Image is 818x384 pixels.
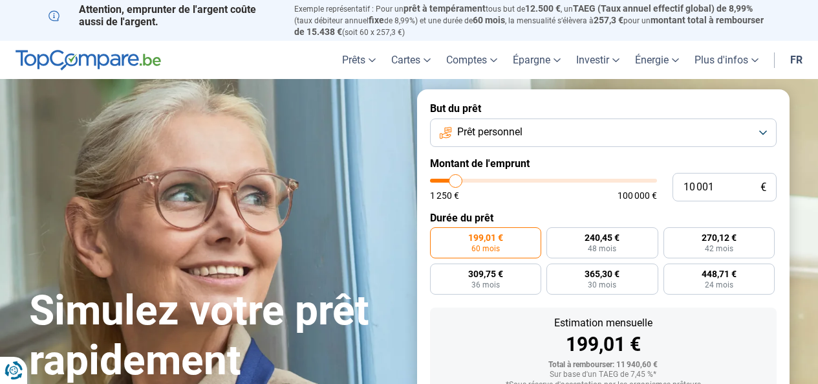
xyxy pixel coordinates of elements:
[585,269,619,278] span: 365,30 €
[594,15,623,25] span: 257,3 €
[505,41,568,79] a: Épargne
[430,157,777,170] label: Montant de l'emprunt
[294,3,770,38] p: Exemple représentatif : Pour un tous but de , un (taux débiteur annuel de 8,99%) et une durée de ...
[588,281,616,289] span: 30 mois
[440,361,766,370] div: Total à rembourser: 11 940,60 €
[585,233,619,242] span: 240,45 €
[369,15,384,25] span: fixe
[473,15,505,25] span: 60 mois
[573,3,753,14] span: TAEG (Taux annuel effectif global) de 8,99%
[334,41,383,79] a: Prêts
[457,125,522,139] span: Prêt personnel
[760,182,766,193] span: €
[430,191,459,200] span: 1 250 €
[702,269,737,278] span: 448,71 €
[430,119,777,147] button: Prêt personnel
[16,50,161,71] img: TopCompare
[404,3,486,14] span: prêt à tempérament
[430,212,777,224] label: Durée du prêt
[687,41,766,79] a: Plus d'infos
[782,41,810,79] a: fr
[440,370,766,379] div: Sur base d'un TAEG de 7,45 %*
[440,318,766,328] div: Estimation mensuelle
[568,41,627,79] a: Investir
[430,102,777,115] label: But du prêt
[438,41,505,79] a: Comptes
[702,233,737,242] span: 270,12 €
[471,245,500,253] span: 60 mois
[471,281,500,289] span: 36 mois
[440,335,766,354] div: 199,01 €
[468,233,503,242] span: 199,01 €
[618,191,657,200] span: 100 000 €
[627,41,687,79] a: Énergie
[705,281,733,289] span: 24 mois
[294,15,764,37] span: montant total à rembourser de 15.438 €
[48,3,279,28] p: Attention, emprunter de l'argent coûte aussi de l'argent.
[705,245,733,253] span: 42 mois
[588,245,616,253] span: 48 mois
[525,3,561,14] span: 12.500 €
[468,269,503,278] span: 309,75 €
[383,41,438,79] a: Cartes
